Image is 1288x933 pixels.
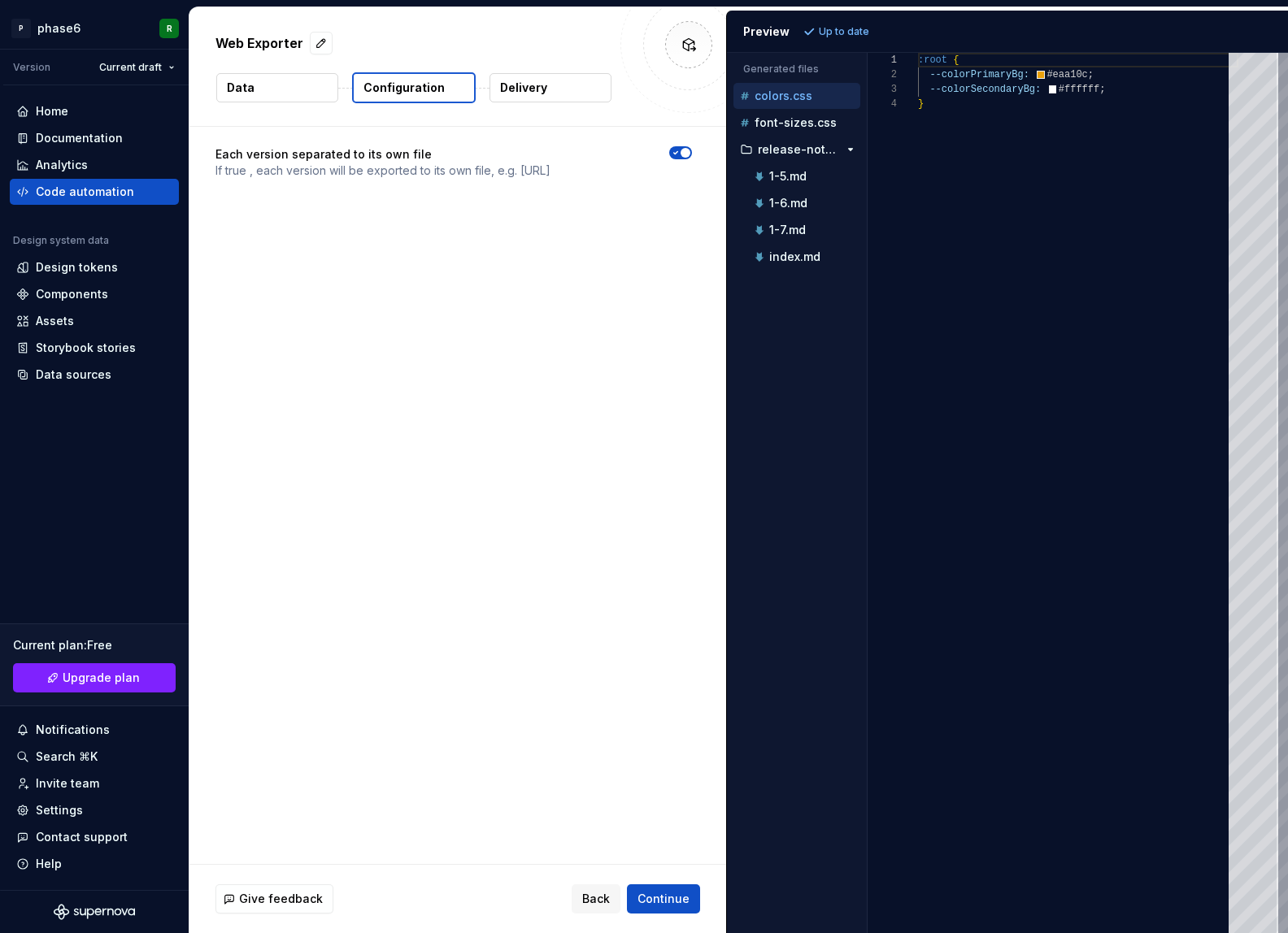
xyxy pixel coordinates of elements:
[929,84,1041,95] span: --colorSecondaryBg:
[36,367,111,383] div: Data sources
[13,61,50,74] div: Version
[63,670,140,686] span: Upgrade plan
[13,637,176,653] div: Current plan : Free
[572,884,620,913] button: Back
[10,744,179,770] button: Search ⌘K
[769,250,820,263] p: index.md
[582,891,610,907] span: Back
[10,281,179,307] a: Components
[36,340,136,356] div: Storybook stories
[918,98,924,110] span: }
[10,152,179,178] a: Analytics
[10,851,179,877] button: Help
[36,259,118,276] div: Design tokens
[3,11,185,46] button: Pphase6R
[868,53,897,67] div: 1
[10,98,179,124] a: Home
[10,254,179,280] a: Design tokens
[99,61,162,74] span: Current draft
[215,884,333,913] button: Give feedback
[36,856,62,872] div: Help
[733,114,860,132] button: font-sizes.css
[36,103,68,119] div: Home
[500,80,547,96] p: Delivery
[1087,69,1093,80] span: ;
[819,25,869,38] p: Up to date
[740,221,860,239] button: 1-7.md
[227,80,255,96] p: Data
[10,770,179,796] a: Invite team
[10,824,179,850] button: Contact support
[167,22,172,35] div: R
[216,73,338,102] button: Data
[10,179,179,205] a: Code automation
[13,234,109,247] div: Design system data
[1046,69,1087,80] span: #eaa10c
[36,802,83,818] div: Settings
[36,157,88,173] div: Analytics
[868,67,897,82] div: 2
[769,197,807,210] p: 1-6.md
[11,19,31,38] div: P
[868,82,897,97] div: 3
[1058,84,1099,95] span: #ffffff
[740,194,860,212] button: 1-6.md
[36,749,98,765] div: Search ⌘K
[769,223,806,237] p: 1-7.md
[363,80,445,96] p: Configuration
[918,54,947,66] span: :root
[215,163,550,179] p: If true , each version will be exported to its own file, e.g. [URL]
[490,73,611,102] button: Delivery
[215,146,550,163] p: Each version separated to its own file
[733,141,860,158] button: release-notes
[36,722,110,738] div: Notifications
[13,663,176,692] button: Upgrade plan
[239,891,323,907] span: Give feedback
[740,248,860,266] button: index.md
[929,69,1029,80] span: --colorPrimaryBg:
[10,335,179,361] a: Storybook stories
[755,116,837,129] p: font-sizes.css
[733,87,860,105] button: colors.css
[769,170,807,183] p: 1-5.md
[10,797,179,823] a: Settings
[637,891,690,907] span: Continue
[10,308,179,334] a: Assets
[10,362,179,388] a: Data sources
[10,717,179,743] button: Notifications
[743,24,790,40] div: Preview
[36,313,74,329] div: Assets
[36,286,108,302] div: Components
[54,904,135,920] svg: Supernova Logo
[36,829,128,845] div: Contact support
[10,125,179,151] a: Documentation
[758,143,839,156] p: release-notes
[953,54,959,66] span: {
[37,20,80,37] div: phase6
[36,130,123,146] div: Documentation
[1099,84,1105,95] span: ;
[740,167,860,185] button: 1-5.md
[92,56,182,79] button: Current draft
[36,775,99,792] div: Invite team
[868,97,897,111] div: 4
[36,184,134,200] div: Code automation
[215,33,303,53] p: Web Exporter
[627,884,700,913] button: Continue
[352,72,476,103] button: Configuration
[743,63,851,76] p: Generated files
[755,89,812,102] p: colors.css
